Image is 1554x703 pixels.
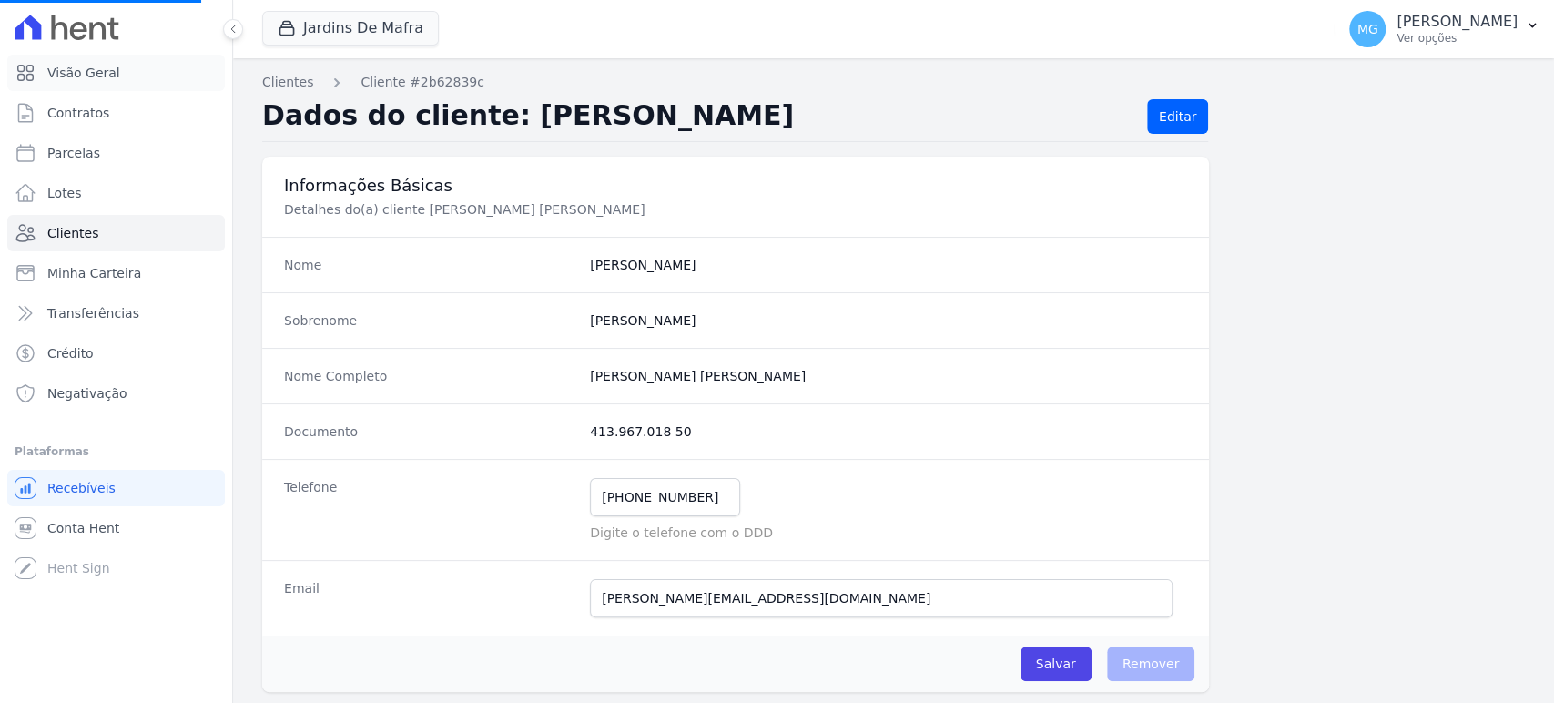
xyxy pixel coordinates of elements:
[590,524,1187,542] p: Digite o telefone com o DDD
[1107,647,1195,681] span: Remover
[262,11,439,46] button: Jardins De Mafra
[1357,23,1378,36] span: MG
[284,423,575,441] dt: Documento
[7,95,225,131] a: Contratos
[47,264,141,282] span: Minha Carteira
[284,367,575,385] dt: Nome Completo
[47,344,94,362] span: Crédito
[262,73,1525,92] nav: Breadcrumb
[284,579,575,617] dt: Email
[590,256,1187,274] dd: [PERSON_NAME]
[1147,99,1208,134] a: Editar
[7,175,225,211] a: Lotes
[47,519,119,537] span: Conta Hent
[1397,13,1518,31] p: [PERSON_NAME]
[47,144,100,162] span: Parcelas
[590,311,1187,330] dd: [PERSON_NAME]
[262,99,1132,134] h2: Dados do cliente: [PERSON_NAME]
[7,295,225,331] a: Transferências
[47,304,139,322] span: Transferências
[7,55,225,91] a: Visão Geral
[47,64,120,82] span: Visão Geral
[7,335,225,372] a: Crédito
[284,200,896,219] p: Detalhes do(a) cliente [PERSON_NAME] [PERSON_NAME]
[590,423,1187,441] dd: 413.967.018 50
[262,73,313,92] a: Clientes
[7,375,225,412] a: Negativação
[361,73,483,92] a: Cliente #2b62839c
[7,255,225,291] a: Minha Carteira
[15,441,218,463] div: Plataformas
[7,135,225,171] a: Parcelas
[7,510,225,546] a: Conta Hent
[284,478,575,542] dt: Telefone
[1335,4,1554,55] button: MG [PERSON_NAME] Ver opções
[7,470,225,506] a: Recebíveis
[47,184,82,202] span: Lotes
[47,384,127,402] span: Negativação
[284,175,1187,197] h3: Informações Básicas
[1397,31,1518,46] p: Ver opções
[284,311,575,330] dt: Sobrenome
[47,479,116,497] span: Recebíveis
[284,256,575,274] dt: Nome
[590,367,1187,385] dd: [PERSON_NAME] [PERSON_NAME]
[47,224,98,242] span: Clientes
[1021,647,1092,681] input: Salvar
[47,104,109,122] span: Contratos
[7,215,225,251] a: Clientes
